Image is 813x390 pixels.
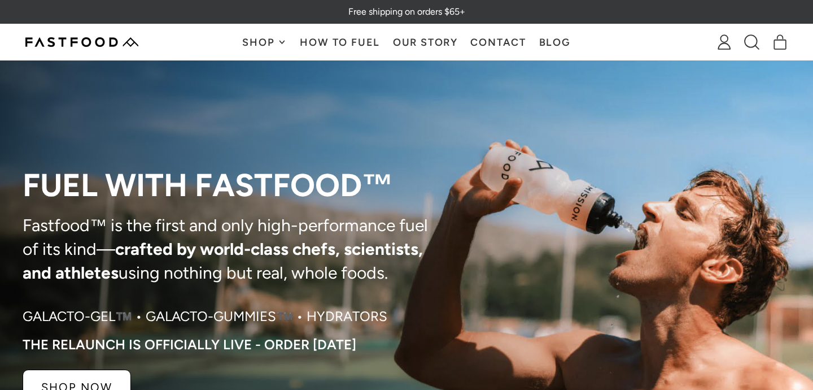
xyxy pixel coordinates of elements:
[23,214,431,285] p: Fastfood™ is the first and only high-performance fuel of its kind— using nothing but real, whole ...
[294,24,386,60] a: How To Fuel
[464,24,532,60] a: Contact
[386,24,464,60] a: Our Story
[242,37,277,47] span: Shop
[23,168,431,202] p: Fuel with Fastfood™
[25,37,138,47] img: Fastfood
[23,337,356,353] p: The RELAUNCH IS OFFICIALLY LIVE - ORDER [DATE]
[23,239,423,283] strong: crafted by world-class chefs, scientists, and athletes
[23,307,387,326] p: Galacto-Gel™️ • Galacto-Gummies™️ • Hydrators
[236,24,294,60] button: Shop
[532,24,577,60] a: Blog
